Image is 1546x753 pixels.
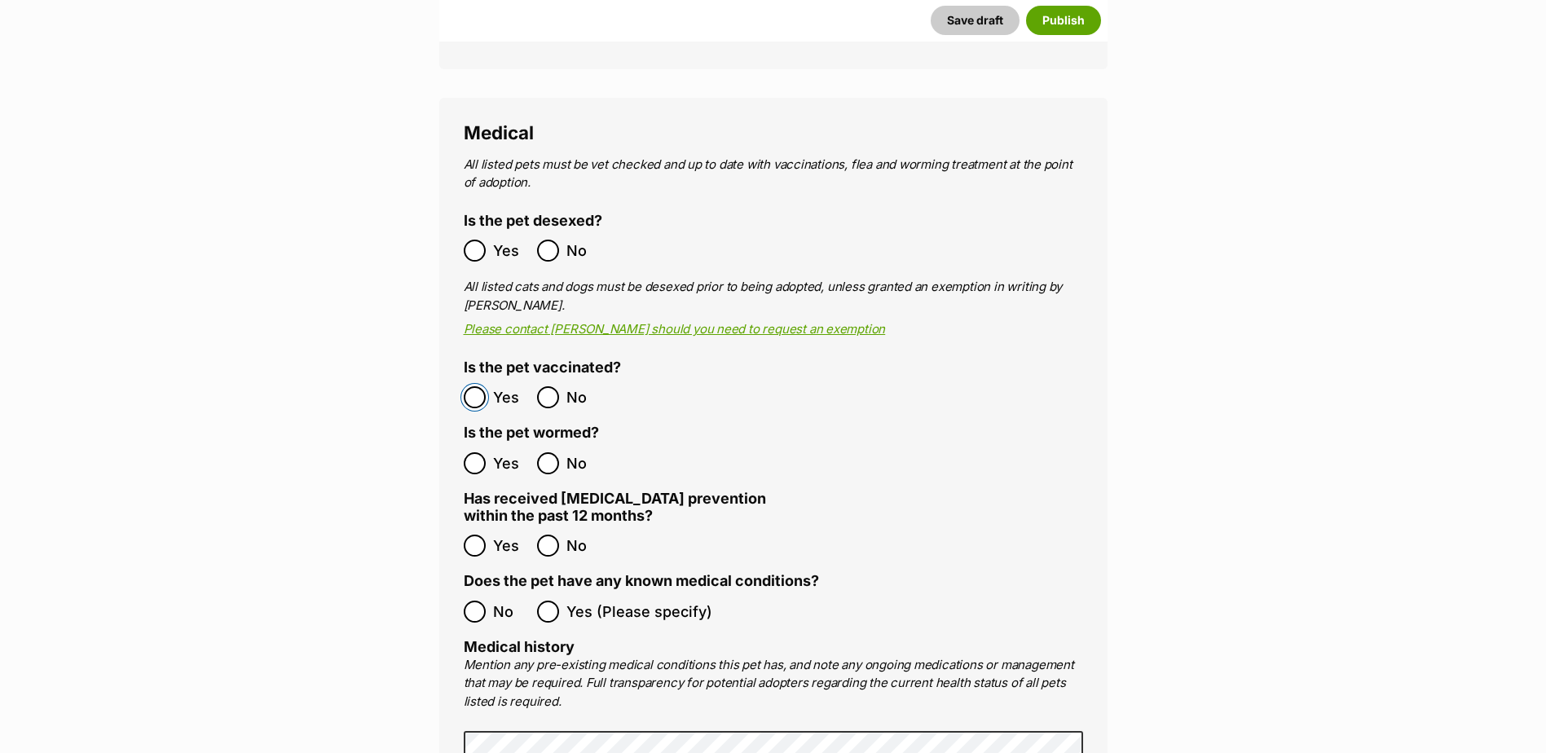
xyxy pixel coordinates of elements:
button: Save draft [931,6,1020,35]
label: Medical history [464,638,575,655]
button: Publish [1026,6,1101,35]
span: No [566,452,602,474]
span: Medical [464,121,534,143]
span: No [566,535,602,557]
label: Does the pet have any known medical conditions? [464,573,819,590]
label: Has received [MEDICAL_DATA] prevention within the past 12 months? [464,491,773,524]
span: Yes [493,386,529,408]
span: No [493,601,529,623]
span: Yes [493,240,529,262]
label: Is the pet desexed? [464,213,602,230]
label: Is the pet wormed? [464,425,599,442]
p: Mention any pre-existing medical conditions this pet has, and note any ongoing medications or man... [464,656,1083,711]
span: No [566,240,602,262]
span: Yes [493,452,529,474]
span: Yes (Please specify) [566,601,712,623]
label: Is the pet vaccinated? [464,359,621,376]
p: All listed cats and dogs must be desexed prior to being adopted, unless granted an exemption in w... [464,278,1083,315]
a: Please contact [PERSON_NAME] should you need to request an exemption [464,321,886,337]
span: Yes [493,535,529,557]
span: No [566,386,602,408]
p: All listed pets must be vet checked and up to date with vaccinations, flea and worming treatment ... [464,156,1083,192]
